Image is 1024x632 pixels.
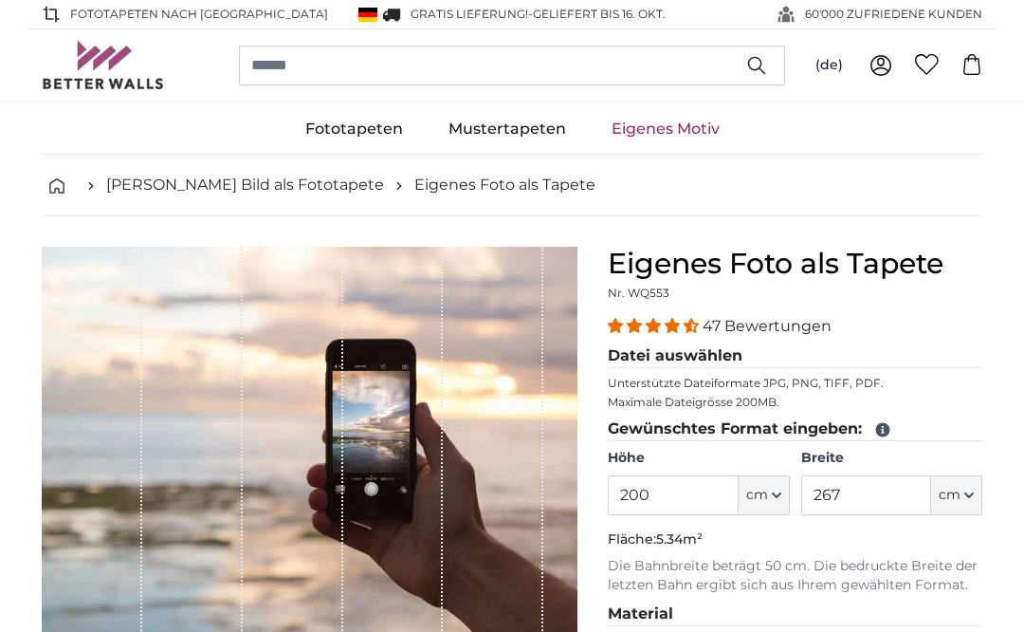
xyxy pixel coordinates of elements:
[533,7,666,21] span: Geliefert bis 16. Okt.
[411,7,528,21] span: GRATIS Lieferung!
[608,376,982,391] p: Unterstützte Dateiformate JPG, PNG, TIFF, PDF.
[528,7,666,21] span: -
[70,6,328,23] span: Fototapeten nach [GEOGRAPHIC_DATA]
[358,8,377,22] img: Deutschland
[608,286,669,300] span: Nr. WQ553
[608,247,982,281] h1: Eigenes Foto als Tapete
[589,104,742,154] a: Eigenes Motiv
[106,174,384,196] a: [PERSON_NAME] Bild als Fototapete
[608,603,982,626] legend: Material
[805,6,982,23] span: 60'000 ZUFRIEDENE KUNDEN
[608,530,982,549] p: Fläche:
[801,449,982,468] label: Breite
[656,530,703,548] span: 5.34m²
[939,486,960,505] span: cm
[608,418,982,441] legend: Gewünschtes Format eingeben:
[931,475,982,515] button: cm
[608,449,789,468] label: Höhe
[703,317,832,335] span: 47 Bewertungen
[608,557,982,595] p: Die Bahnbreite beträgt 50 cm. Die bedruckte Breite der letzten Bahn ergibt sich aus Ihrem gewählt...
[42,155,982,216] nav: breadcrumbs
[746,486,768,505] span: cm
[739,475,790,515] button: cm
[800,48,858,83] button: (de)
[426,104,589,154] a: Mustertapeten
[608,395,982,410] p: Maximale Dateigrösse 200MB.
[42,41,165,89] img: Betterwalls
[283,104,426,154] a: Fototapeten
[608,317,703,335] span: 4.38 stars
[414,174,595,196] a: Eigenes Foto als Tapete
[608,344,982,368] legend: Datei auswählen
